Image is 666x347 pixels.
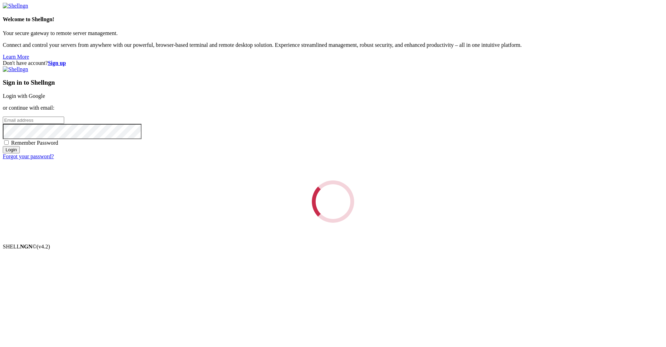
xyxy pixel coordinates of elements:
span: SHELL © [3,244,50,249]
a: Login with Google [3,93,45,99]
div: Don't have account? [3,60,663,66]
p: or continue with email: [3,105,663,111]
span: Remember Password [11,140,58,146]
p: Your secure gateway to remote server management. [3,30,663,36]
a: Sign up [48,60,66,66]
img: Shellngn [3,66,28,73]
input: Remember Password [4,140,9,145]
b: NGN [20,244,33,249]
p: Connect and control your servers from anywhere with our powerful, browser-based terminal and remo... [3,42,663,48]
img: Shellngn [3,3,28,9]
h4: Welcome to Shellngn! [3,16,663,23]
a: Learn More [3,54,29,60]
h3: Sign in to Shellngn [3,79,663,86]
div: Loading... [310,178,356,225]
a: Forgot your password? [3,153,54,159]
input: Login [3,146,20,153]
input: Email address [3,117,64,124]
span: 4.2.0 [37,244,50,249]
